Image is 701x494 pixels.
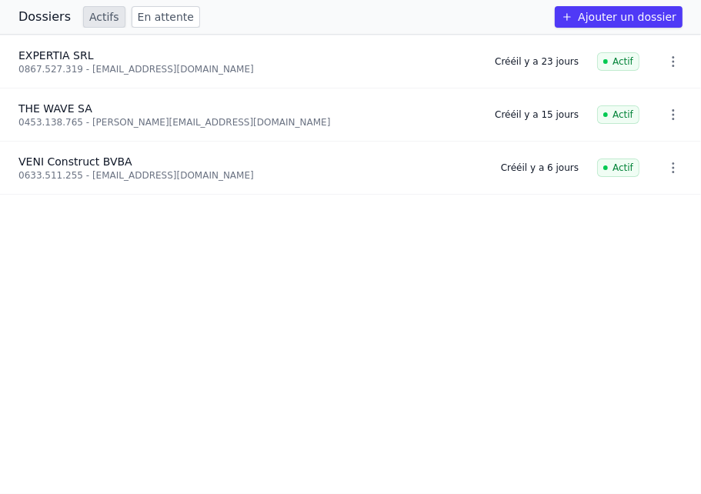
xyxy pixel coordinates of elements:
[495,108,579,121] div: Créé il y a 15 jours
[597,105,639,124] span: Actif
[555,6,683,28] button: Ajouter un dossier
[18,155,132,168] span: VENI Construct BVBA
[18,169,482,182] div: 0633.511.255 - [EMAIL_ADDRESS][DOMAIN_NAME]
[597,52,639,71] span: Actif
[18,63,476,75] div: 0867.527.319 - [EMAIL_ADDRESS][DOMAIN_NAME]
[18,116,476,129] div: 0453.138.765 - [PERSON_NAME][EMAIL_ADDRESS][DOMAIN_NAME]
[597,159,639,177] span: Actif
[18,8,71,26] h3: Dossiers
[501,162,579,174] div: Créé il y a 6 jours
[132,6,200,28] a: En attente
[18,102,92,115] span: THE WAVE SA
[18,49,94,62] span: EXPERTIA SRL
[495,55,579,68] div: Créé il y a 23 jours
[83,6,125,28] a: Actifs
